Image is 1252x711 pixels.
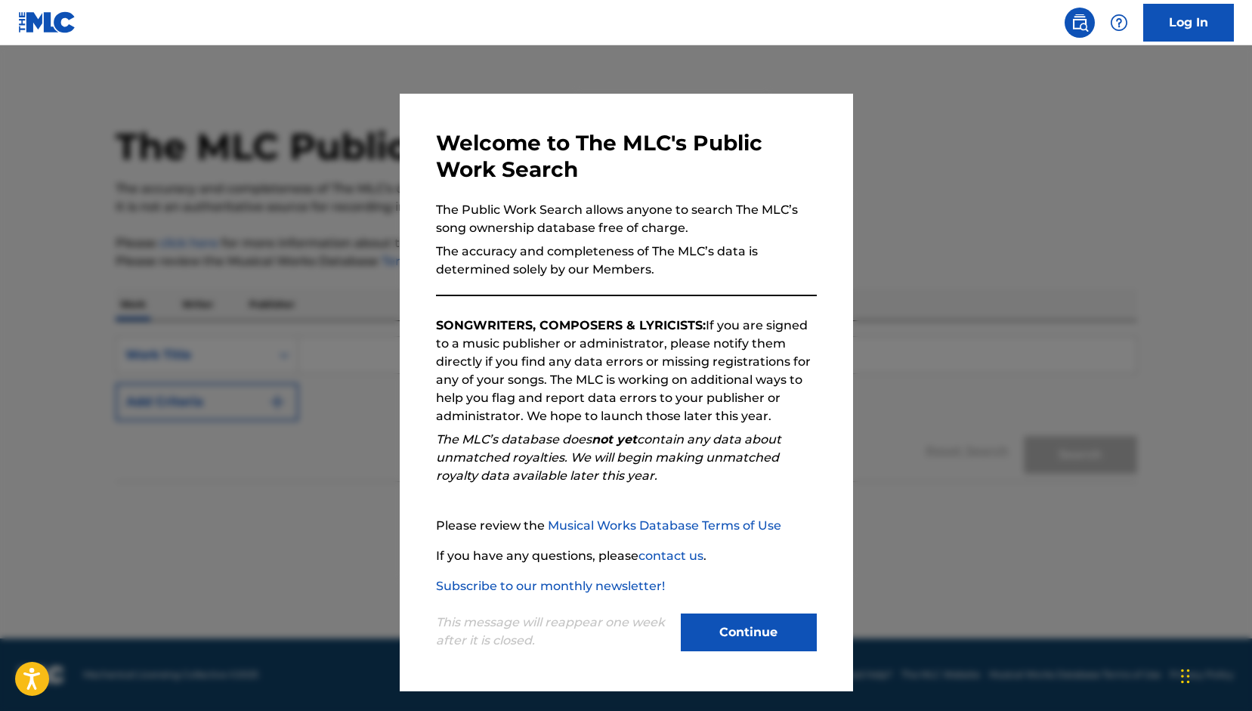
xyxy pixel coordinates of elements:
img: help [1110,14,1128,32]
p: The accuracy and completeness of The MLC’s data is determined solely by our Members. [436,243,817,279]
h3: Welcome to The MLC's Public Work Search [436,130,817,183]
p: Please review the [436,517,817,535]
div: Drag [1181,654,1190,699]
button: Continue [681,614,817,651]
em: The MLC’s database does contain any data about unmatched royalties. We will begin making unmatche... [436,432,781,483]
strong: not yet [592,432,637,447]
a: Public Search [1065,8,1095,38]
a: Log In [1143,4,1234,42]
img: MLC Logo [18,11,76,33]
img: search [1071,14,1089,32]
p: The Public Work Search allows anyone to search The MLC’s song ownership database free of charge. [436,201,817,237]
iframe: Chat Widget [1176,638,1252,711]
div: Help [1104,8,1134,38]
strong: SONGWRITERS, COMPOSERS & LYRICISTS: [436,318,706,332]
a: Subscribe to our monthly newsletter! [436,579,665,593]
p: If you are signed to a music publisher or administrator, please notify them directly if you find ... [436,317,817,425]
p: If you have any questions, please . [436,547,817,565]
a: Musical Works Database Terms of Use [548,518,781,533]
a: contact us [638,549,703,563]
p: This message will reappear one week after it is closed. [436,614,672,650]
